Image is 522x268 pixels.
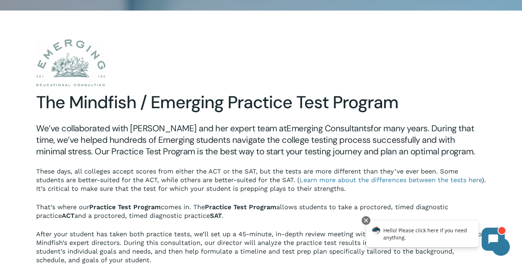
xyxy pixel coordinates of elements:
[36,167,486,203] p: These days, all colleges accept scores from either the ACT or the SAT, but the tests are more dif...
[205,203,276,211] strong: Practice Test Program
[36,230,486,264] p: After your student has taken both practice tests, we’ll set up a 45-minute, in-depth review meeti...
[36,203,486,230] p: That’s where our comes in. The allows students to take a proctored, timed diagnostic practice and...
[36,39,486,113] h2: The Mindfish / Emerging Practice Test Program
[36,39,105,87] img: Emerging Educational Consulting Denver
[89,203,161,211] strong: Practice Test Program
[62,212,74,219] strong: ACT
[358,215,512,258] iframe: Chatbot
[286,123,371,134] a: Emerging Consultants
[36,123,486,157] h5: We’ve collaborated with [PERSON_NAME] and her expert team at for many years. During that time, we...
[299,176,482,184] a: Learn more about the differences between the tests here
[210,212,222,219] strong: SAT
